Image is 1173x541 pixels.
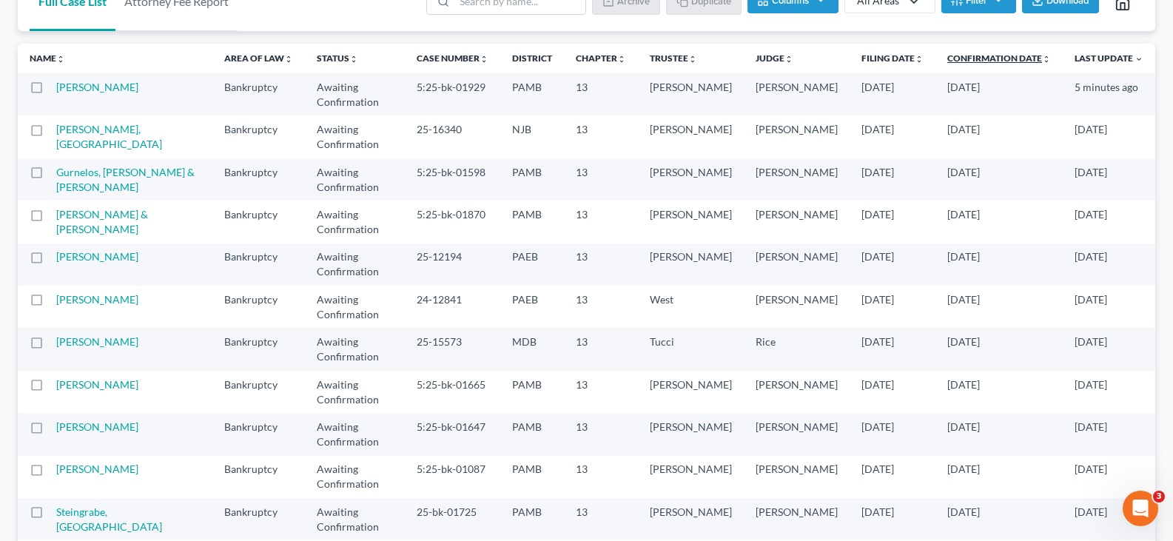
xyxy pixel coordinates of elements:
td: [DATE] [850,286,935,328]
td: [DATE] [935,115,1063,158]
td: [DATE] [850,413,935,455]
i: unfold_more [688,55,697,64]
td: [DATE] [850,73,935,115]
a: [PERSON_NAME] [56,463,138,475]
iframe: Intercom live chat [1123,491,1158,526]
td: Awaiting Confirmation [305,115,405,158]
i: unfold_more [784,55,793,64]
a: Confirmation Dateunfold_more [947,53,1051,64]
td: PAMB [500,158,564,201]
td: [DATE] [935,371,1063,413]
td: 13 [564,498,638,540]
td: Bankruptcy [212,413,305,455]
td: [DATE] [850,371,935,413]
td: [DATE] [1063,158,1155,201]
span: 3 [1153,491,1165,503]
td: [PERSON_NAME] [638,413,744,455]
td: [PERSON_NAME] [638,158,744,201]
td: Bankruptcy [212,243,305,286]
td: [PERSON_NAME] [744,115,850,158]
td: [DATE] [935,456,1063,498]
td: MDB [500,328,564,370]
td: Awaiting Confirmation [305,456,405,498]
td: PAMB [500,201,564,243]
td: 25-12194 [405,243,500,286]
td: [DATE] [935,413,1063,455]
a: Area of Lawunfold_more [224,53,293,64]
td: [DATE] [1063,286,1155,328]
td: 5:25-bk-01665 [405,371,500,413]
td: PAMB [500,456,564,498]
td: Awaiting Confirmation [305,201,405,243]
i: unfold_more [56,55,65,64]
th: District [500,44,564,73]
td: 5 minutes ago [1063,73,1155,115]
td: PAMB [500,371,564,413]
td: [DATE] [1063,328,1155,370]
td: [PERSON_NAME] [744,243,850,286]
a: [PERSON_NAME] [56,378,138,391]
a: [PERSON_NAME] [56,335,138,348]
td: Awaiting Confirmation [305,413,405,455]
td: [DATE] [850,115,935,158]
a: [PERSON_NAME] [56,81,138,93]
a: Gurnelos, [PERSON_NAME] & [PERSON_NAME] [56,166,195,193]
td: Bankruptcy [212,286,305,328]
td: 25-15573 [405,328,500,370]
td: 5:25-bk-01087 [405,456,500,498]
td: [DATE] [935,498,1063,540]
td: [DATE] [935,73,1063,115]
a: [PERSON_NAME], [GEOGRAPHIC_DATA] [56,123,162,150]
a: Filing Dateunfold_more [861,53,924,64]
td: [PERSON_NAME] [638,201,744,243]
td: Awaiting Confirmation [305,328,405,370]
td: 13 [564,158,638,201]
td: [PERSON_NAME] [638,456,744,498]
td: [PERSON_NAME] [638,243,744,286]
td: Awaiting Confirmation [305,73,405,115]
td: PAEB [500,243,564,286]
td: [DATE] [1063,498,1155,540]
i: unfold_more [1042,55,1051,64]
td: [PERSON_NAME] [744,201,850,243]
i: unfold_more [915,55,924,64]
td: [DATE] [935,243,1063,286]
td: PAEB [500,286,564,328]
a: [PERSON_NAME] & [PERSON_NAME] [56,208,148,235]
i: unfold_more [480,55,488,64]
a: [PERSON_NAME] [56,293,138,306]
td: PAMB [500,498,564,540]
td: Rice [744,328,850,370]
td: Bankruptcy [212,201,305,243]
td: [PERSON_NAME] [744,456,850,498]
a: Steingrabe, [GEOGRAPHIC_DATA] [56,505,162,533]
a: Chapterunfold_more [576,53,626,64]
td: [DATE] [850,158,935,201]
td: Bankruptcy [212,498,305,540]
td: [DATE] [850,456,935,498]
td: [DATE] [1063,115,1155,158]
td: 13 [564,413,638,455]
a: [PERSON_NAME] [56,420,138,433]
td: 25-bk-01725 [405,498,500,540]
td: 13 [564,286,638,328]
td: Bankruptcy [212,73,305,115]
td: [DATE] [1063,456,1155,498]
td: PAMB [500,73,564,115]
td: Awaiting Confirmation [305,158,405,201]
a: Statusunfold_more [317,53,358,64]
td: [DATE] [1063,201,1155,243]
i: unfold_more [284,55,293,64]
td: 5:25-bk-01598 [405,158,500,201]
td: Awaiting Confirmation [305,286,405,328]
td: 13 [564,73,638,115]
td: [DATE] [1063,371,1155,413]
td: 13 [564,371,638,413]
td: Awaiting Confirmation [305,371,405,413]
i: unfold_more [617,55,626,64]
a: Last Update expand_more [1075,53,1143,64]
td: [PERSON_NAME] [638,73,744,115]
td: 5:25-bk-01870 [405,201,500,243]
td: [PERSON_NAME] [638,371,744,413]
td: 13 [564,115,638,158]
